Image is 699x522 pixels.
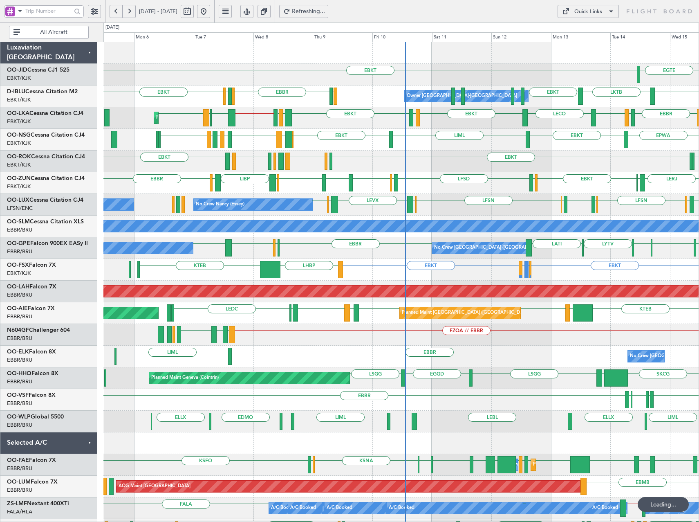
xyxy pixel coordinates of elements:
a: EBBR/BRU [7,421,32,429]
button: Quick Links [558,5,619,18]
div: Owner [GEOGRAPHIC_DATA]-[GEOGRAPHIC_DATA] [407,90,517,102]
div: Mon 13 [551,32,611,42]
a: EBKT/KJK [7,74,31,82]
div: Planned Maint Geneva (Cointrin) [151,372,219,384]
span: OO-LUM [7,479,31,485]
a: EBBR/BRU [7,226,32,234]
a: OO-FAEFalcon 7X [7,457,56,463]
a: OO-SLMCessna Citation XLS [7,219,84,225]
div: [DATE] [105,24,119,31]
span: OO-FSX [7,262,29,268]
a: OO-VSFFalcon 8X [7,392,56,398]
a: OO-LXACessna Citation CJ4 [7,110,83,116]
div: No Crew [GEOGRAPHIC_DATA] ([GEOGRAPHIC_DATA] National) [434,242,571,254]
span: N604GF [7,327,29,333]
div: Fri 10 [372,32,432,42]
a: EBBR/BRU [7,486,32,494]
a: OO-LAHFalcon 7X [7,284,56,290]
span: [DATE] - [DATE] [139,8,177,15]
span: D-IBLU [7,89,25,94]
a: EBBR/BRU [7,291,32,299]
a: EBKT/KJK [7,270,31,277]
a: EBKT/KJK [7,161,31,169]
span: OO-WLP [7,414,31,420]
a: EBKT/KJK [7,139,31,147]
span: Refreshing... [292,9,325,14]
div: AOG Maint [GEOGRAPHIC_DATA] [119,480,190,493]
a: OO-HHOFalcon 8X [7,371,58,376]
span: OO-LAH [7,284,29,290]
a: EBBR/BRU [7,313,32,320]
span: OO-ROK [7,154,31,160]
span: OO-ELK [7,349,29,355]
div: Mon 6 [134,32,194,42]
a: D-IBLUCessna Citation M2 [7,89,78,94]
span: OO-VSF [7,392,29,398]
span: OO-NSG [7,132,31,138]
span: OO-FAE [7,457,29,463]
span: OO-JID [7,67,27,73]
div: Quick Links [574,8,602,16]
a: OO-LUMFalcon 7X [7,479,58,485]
a: OO-WLPGlobal 5500 [7,414,64,420]
button: Refreshing... [279,5,328,18]
div: A/C Booked [327,502,352,514]
span: OO-AIE [7,306,28,311]
div: Sat 11 [432,32,492,42]
span: OO-LUX [7,197,29,203]
div: Wed 8 [253,32,313,42]
a: EBBR/BRU [7,335,32,342]
div: Planned Maint [GEOGRAPHIC_DATA] ([GEOGRAPHIC_DATA]) [402,307,531,319]
a: OO-JIDCessna CJ1 525 [7,67,69,73]
a: EBBR/BRU [7,400,32,407]
div: Sun 12 [491,32,551,42]
div: Loading... [638,497,689,512]
div: Sun 5 [75,32,134,42]
a: OO-GPEFalcon 900EX EASy II [7,241,88,246]
a: OO-ELKFalcon 8X [7,349,56,355]
div: No Crew Nancy (Essey) [196,198,244,211]
a: OO-ROKCessna Citation CJ4 [7,154,85,160]
a: N604GFChallenger 604 [7,327,70,333]
span: ZS-LMF [7,501,27,506]
a: OO-FSXFalcon 7X [7,262,56,268]
a: EBKT/KJK [7,118,31,125]
a: OO-LUXCessna Citation CJ4 [7,197,83,203]
div: A/C Booked [271,502,297,514]
a: ZS-LMFNextant 400XTi [7,501,69,506]
input: Trip Number [25,5,72,17]
a: OO-ZUNCessna Citation CJ4 [7,175,85,181]
a: EBBR/BRU [7,248,32,255]
span: OO-ZUN [7,175,31,181]
div: Tue 7 [194,32,253,42]
span: OO-GPE [7,241,30,246]
a: EBBR/BRU [7,465,32,472]
a: EBBR/BRU [7,378,32,385]
a: EBKT/KJK [7,183,31,190]
span: OO-SLM [7,219,30,225]
div: Planned Maint Kortrijk-[GEOGRAPHIC_DATA] [156,112,251,124]
a: EBBR/BRU [7,356,32,364]
span: All Aircraft [22,29,86,35]
a: OO-AIEFalcon 7X [7,306,55,311]
a: EBKT/KJK [7,96,31,103]
div: Tue 14 [610,32,670,42]
span: OO-LXA [7,110,29,116]
div: Thu 9 [313,32,372,42]
span: OO-HHO [7,371,31,376]
a: FALA/HLA [7,508,32,515]
div: A/C Booked [290,502,316,514]
a: LFSN/ENC [7,205,33,212]
a: OO-NSGCessna Citation CJ4 [7,132,85,138]
div: A/C Booked [389,502,414,514]
div: A/C Booked [592,502,618,514]
button: All Aircraft [9,26,89,39]
div: Planned Maint Melsbroek Air Base [533,459,605,471]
